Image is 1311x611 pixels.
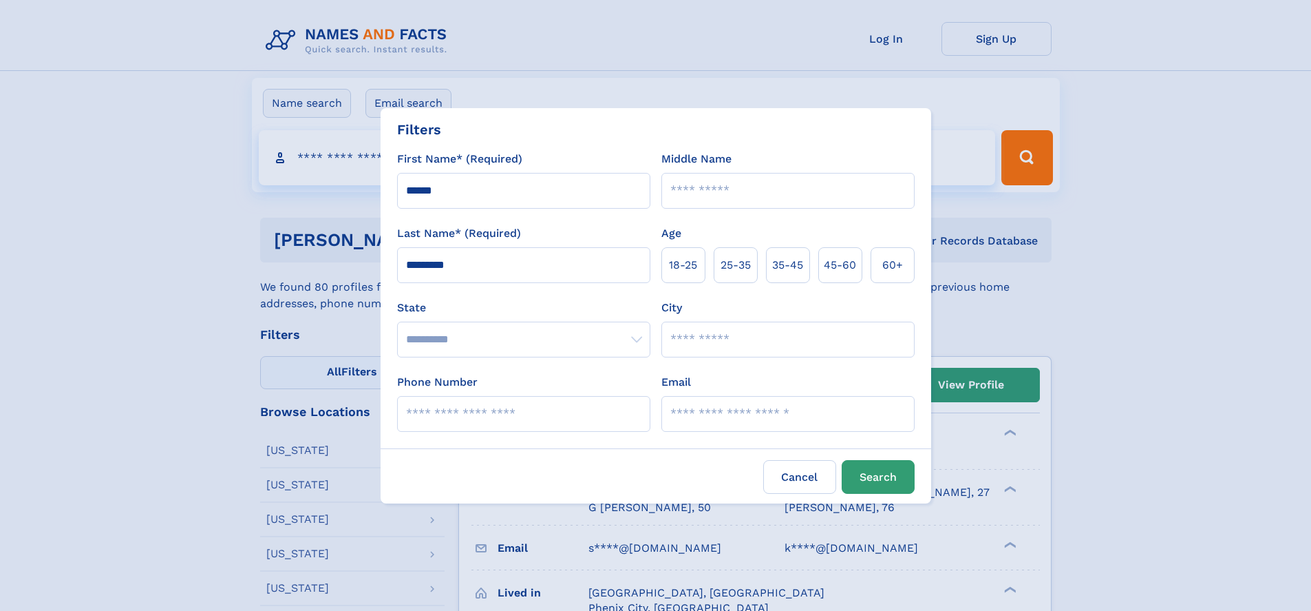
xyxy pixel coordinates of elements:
[397,119,441,140] div: Filters
[721,257,751,273] span: 25‑35
[397,300,650,316] label: State
[661,225,681,242] label: Age
[763,460,836,494] label: Cancel
[669,257,697,273] span: 18‑25
[842,460,915,494] button: Search
[661,300,682,316] label: City
[397,151,522,167] label: First Name* (Required)
[397,374,478,391] label: Phone Number
[824,257,856,273] span: 45‑60
[397,225,521,242] label: Last Name* (Required)
[661,151,732,167] label: Middle Name
[882,257,903,273] span: 60+
[772,257,803,273] span: 35‑45
[661,374,691,391] label: Email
